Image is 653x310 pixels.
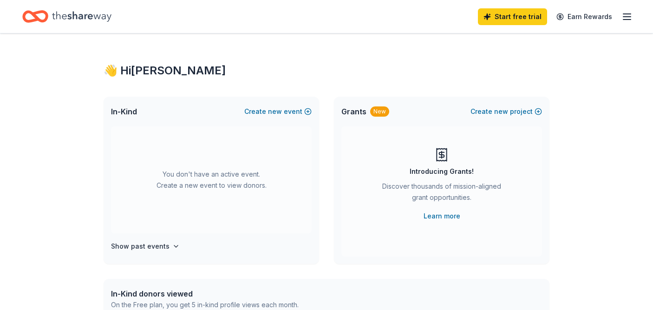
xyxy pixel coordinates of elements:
a: Home [22,6,111,27]
span: Grants [341,106,366,117]
div: Discover thousands of mission-aligned grant opportunities. [379,181,505,207]
button: Createnewevent [244,106,312,117]
div: 👋 Hi [PERSON_NAME] [104,63,549,78]
div: You don't have an active event. Create a new event to view donors. [111,126,312,233]
div: New [370,106,389,117]
a: Start free trial [478,8,547,25]
div: Introducing Grants! [410,166,474,177]
span: new [268,106,282,117]
a: Earn Rewards [551,8,618,25]
div: In-Kind donors viewed [111,288,299,299]
span: new [494,106,508,117]
span: In-Kind [111,106,137,117]
button: Show past events [111,241,180,252]
h4: Show past events [111,241,170,252]
a: Learn more [424,211,460,222]
button: Createnewproject [470,106,542,117]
